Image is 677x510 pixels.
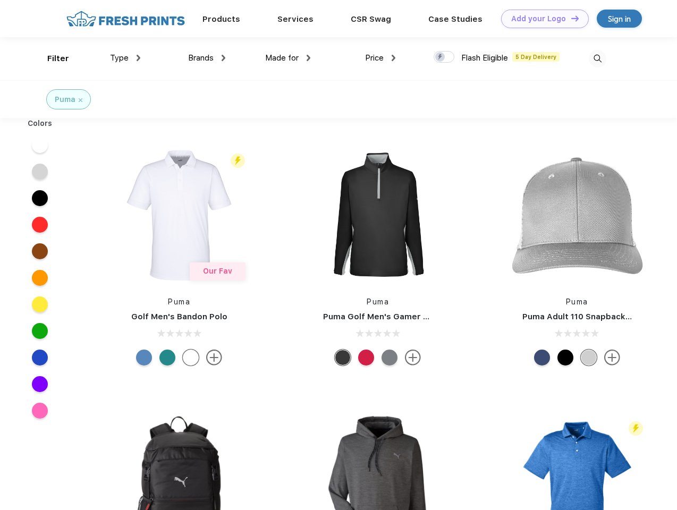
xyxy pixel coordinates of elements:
span: 5 Day Delivery [512,52,560,62]
div: Add your Logo [511,14,566,23]
a: Puma Golf Men's Gamer Golf Quarter-Zip [323,312,491,321]
div: Bright White [183,350,199,365]
img: more.svg [604,350,620,365]
img: dropdown.png [222,55,225,61]
div: Puma [55,94,75,105]
a: Products [202,14,240,24]
div: Puma Black [335,350,351,365]
img: desktop_search.svg [589,50,606,67]
div: Quarry Brt Whit [581,350,597,365]
img: func=resize&h=266 [506,144,648,286]
a: Puma [168,297,190,306]
img: dropdown.png [307,55,310,61]
div: Peacoat Qut Shd [534,350,550,365]
span: Type [110,53,129,63]
img: filter_cancel.svg [79,98,82,102]
img: more.svg [405,350,421,365]
div: Quiet Shade [382,350,397,365]
div: Ski Patrol [358,350,374,365]
span: Our Fav [203,267,232,275]
img: flash_active_toggle.svg [231,154,245,168]
img: fo%20logo%202.webp [63,10,188,28]
span: Brands [188,53,214,63]
img: flash_active_toggle.svg [629,421,643,436]
div: Colors [20,118,61,129]
span: Flash Eligible [461,53,508,63]
div: Lake Blue [136,350,152,365]
a: Services [277,14,314,24]
img: dropdown.png [137,55,140,61]
div: Green Lagoon [159,350,175,365]
span: Price [365,53,384,63]
img: dropdown.png [392,55,395,61]
a: CSR Swag [351,14,391,24]
span: Made for [265,53,299,63]
a: Golf Men's Bandon Polo [131,312,227,321]
img: func=resize&h=266 [108,144,250,286]
img: DT [571,15,579,21]
div: Filter [47,53,69,65]
img: more.svg [206,350,222,365]
a: Puma [367,297,389,306]
a: Puma [566,297,588,306]
img: func=resize&h=266 [307,144,448,286]
a: Sign in [597,10,642,28]
div: Pma Blk Pma Blk [557,350,573,365]
div: Sign in [608,13,631,25]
